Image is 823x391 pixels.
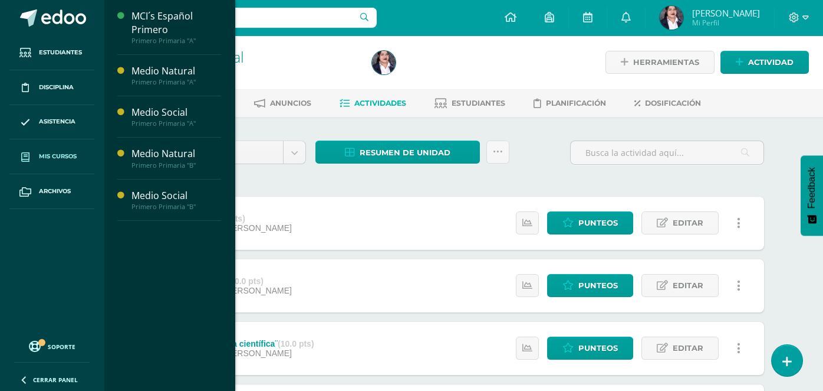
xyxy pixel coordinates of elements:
a: Medio SocialPrimero Primaria "A" [131,106,221,128]
span: [DATE][PERSON_NAME] [198,286,292,295]
h1: Medio Natural [149,48,358,65]
span: Planificación [546,99,606,107]
div: Proyecto ¨Feria científica¨ [177,339,314,348]
a: Herramientas [605,51,715,74]
input: Busca un usuario... [111,8,377,28]
a: Dosificación [634,94,701,113]
a: Soporte [14,338,90,354]
span: [PERSON_NAME] [692,7,760,19]
span: Punteos [578,212,618,234]
div: Medio Natural [131,147,221,161]
div: Medio Social [131,106,221,119]
a: Actividades [340,94,406,113]
span: Editar [673,212,703,234]
a: Estudiantes [434,94,505,113]
a: Punteos [547,337,633,360]
div: Medio Natural [131,64,221,78]
span: Herramientas [633,51,699,73]
span: Archivos [39,187,71,196]
a: Planificación [534,94,606,113]
strong: (10.0 pts) [227,276,263,286]
span: [DATE][PERSON_NAME] [198,348,292,358]
span: Feedback [806,167,817,208]
a: Medio NaturalPrimero Primaria "A" [131,64,221,86]
a: Anuncios [254,94,311,113]
a: Estudiantes [9,35,94,70]
div: Primero Primaria "A" [131,78,221,86]
a: Medio NaturalPrimero Primaria "B" [131,147,221,169]
span: Cerrar panel [33,376,78,384]
span: Actividades [354,99,406,107]
span: Estudiantes [39,48,82,57]
span: Anuncios [270,99,311,107]
span: Estudiantes [452,99,505,107]
span: Mis cursos [39,152,77,161]
span: Editar [673,337,703,359]
div: Primero Primaria "A" [131,119,221,128]
button: Feedback - Mostrar encuesta [801,155,823,236]
span: Actividad [748,51,794,73]
img: 4ff6af07b7e81c6e276e20401ab1a874.png [660,6,683,30]
span: [DATE][PERSON_NAME] [198,223,292,233]
span: Soporte [48,343,75,351]
a: MCI´s Español PrimeroPrimero Primaria "A" [131,9,221,45]
span: Punteos [578,275,618,296]
img: 4ff6af07b7e81c6e276e20401ab1a874.png [372,51,396,74]
span: Asistencia [39,117,75,126]
a: Punteos [547,274,633,297]
a: Mis cursos [9,139,94,174]
span: Mi Perfil [692,18,760,28]
div: Primero Primaria "B" [131,161,221,170]
a: Actividad [720,51,809,74]
span: Dosificación [645,99,701,107]
input: Busca la actividad aquí... [571,141,763,164]
a: Asistencia [9,105,94,140]
span: Resumen de unidad [360,142,450,164]
a: Disciplina [9,70,94,105]
a: Resumen de unidad [315,141,480,164]
div: Primero Primaria "A" [131,37,221,45]
a: Medio SocialPrimero Primaria "B" [131,189,221,211]
div: Primero Primaria "B" [131,203,221,211]
span: Disciplina [39,83,74,92]
span: Punteos [578,337,618,359]
a: Punteos [547,211,633,234]
span: Editar [673,275,703,296]
a: Archivos [9,174,94,209]
div: MCI´s Español Primero [131,9,221,37]
div: Medio Social [131,189,221,203]
strong: (10.0 pts) [278,339,314,348]
div: Primero Primaria 'A' [149,65,358,76]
